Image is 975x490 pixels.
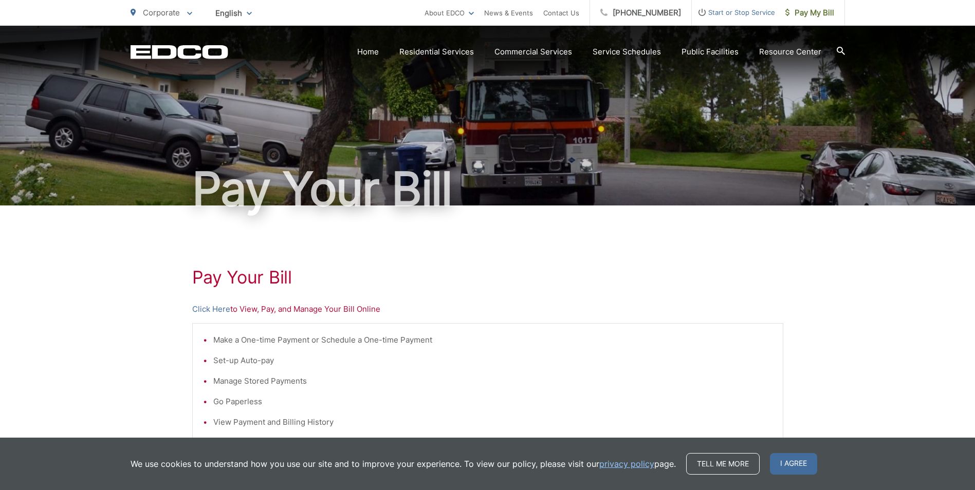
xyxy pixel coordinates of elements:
[143,8,180,17] span: Corporate
[131,458,676,470] p: We use cookies to understand how you use our site and to improve your experience. To view our pol...
[399,46,474,58] a: Residential Services
[131,163,845,215] h1: Pay Your Bill
[686,453,760,475] a: Tell me more
[682,46,739,58] a: Public Facilities
[131,45,228,59] a: EDCD logo. Return to the homepage.
[543,7,579,19] a: Contact Us
[357,46,379,58] a: Home
[494,46,572,58] a: Commercial Services
[213,395,772,408] li: Go Paperless
[770,453,817,475] span: I agree
[759,46,821,58] a: Resource Center
[208,4,260,22] span: English
[593,46,661,58] a: Service Schedules
[484,7,533,19] a: News & Events
[213,354,772,367] li: Set-up Auto-pay
[213,334,772,346] li: Make a One-time Payment or Schedule a One-time Payment
[192,303,230,315] a: Click Here
[213,416,772,428] li: View Payment and Billing History
[192,303,783,315] p: to View, Pay, and Manage Your Bill Online
[785,7,834,19] span: Pay My Bill
[425,7,474,19] a: About EDCO
[213,375,772,387] li: Manage Stored Payments
[599,458,654,470] a: privacy policy
[192,267,783,288] h1: Pay Your Bill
